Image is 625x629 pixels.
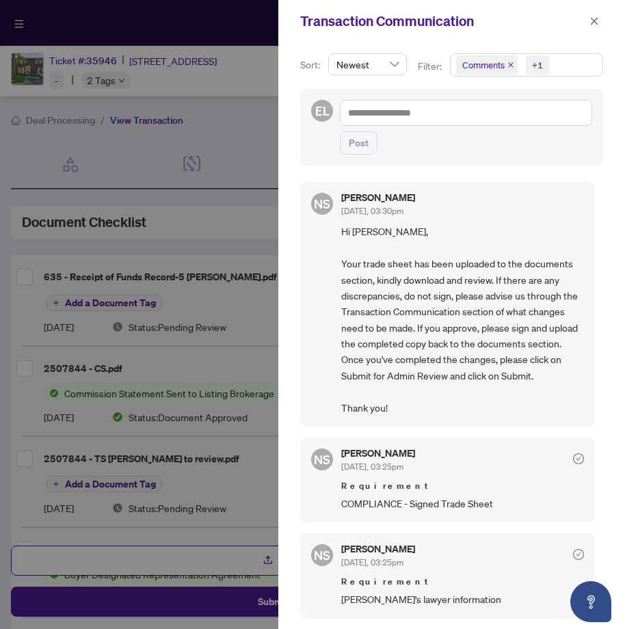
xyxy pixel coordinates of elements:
[341,575,584,589] span: Requirement
[418,59,444,74] p: Filter:
[314,546,330,565] span: NS
[341,557,403,567] span: [DATE], 03:25pm
[341,591,584,607] span: [PERSON_NAME]'s lawyer information
[341,206,403,216] span: [DATE], 03:30pm
[589,16,599,26] span: close
[341,193,415,202] h5: [PERSON_NAME]
[314,450,330,469] span: NS
[315,101,330,120] span: EL
[341,496,584,511] span: COMPLIANCE - Signed Trade Sheet
[341,544,415,554] h5: [PERSON_NAME]
[462,58,505,72] span: Comments
[341,449,415,458] h5: [PERSON_NAME]
[300,11,585,31] div: Transaction Communication
[573,453,584,464] span: check-circle
[340,131,377,155] button: Post
[341,479,584,493] span: Requirement
[507,62,514,68] span: close
[314,194,330,213] span: NS
[336,54,399,75] span: Newest
[570,581,611,622] button: Open asap
[341,224,584,416] span: Hi [PERSON_NAME], Your trade sheet has been uploaded to the documents section, kindly download an...
[341,461,403,472] span: [DATE], 03:25pm
[532,58,543,72] div: +1
[573,549,584,560] span: check-circle
[456,55,518,75] span: Comments
[300,57,323,72] p: Sort:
